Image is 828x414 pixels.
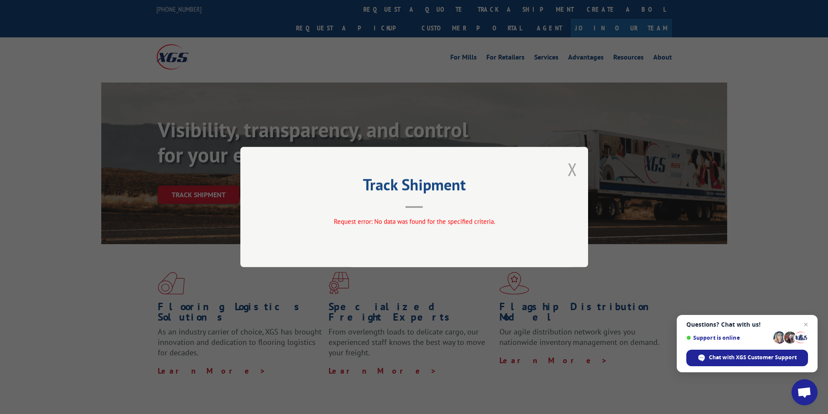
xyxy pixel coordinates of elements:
[333,217,495,225] span: Request error: No data was found for the specified criteria.
[284,179,545,195] h2: Track Shipment
[568,158,577,181] button: Close modal
[686,321,808,328] span: Questions? Chat with us!
[801,319,811,330] span: Close chat
[686,350,808,366] div: Chat with XGS Customer Support
[791,379,818,405] div: Open chat
[686,335,770,341] span: Support is online
[709,354,797,361] span: Chat with XGS Customer Support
